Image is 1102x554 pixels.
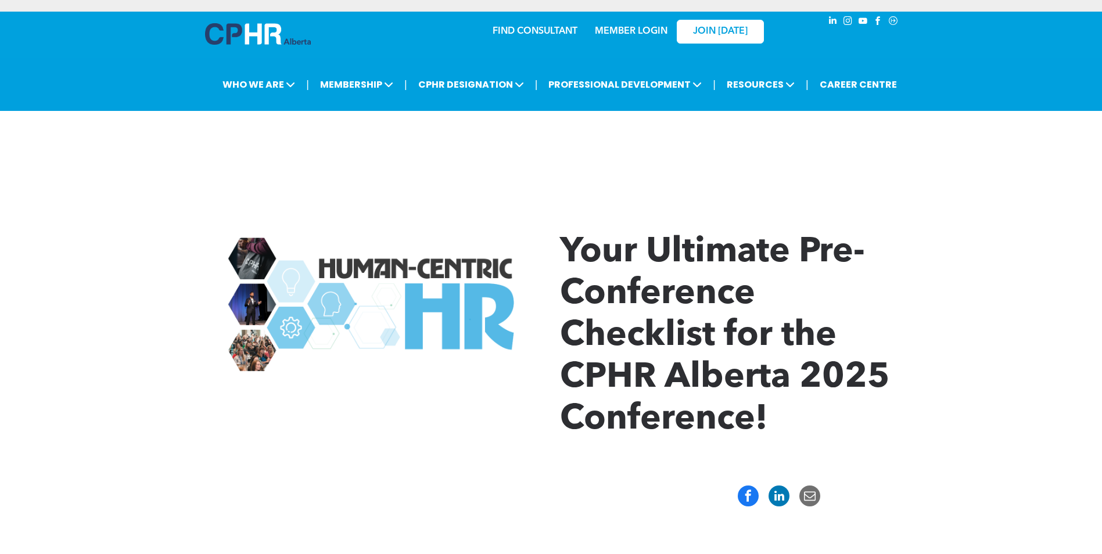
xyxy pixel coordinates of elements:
a: linkedin [827,15,839,30]
li: | [306,73,309,96]
a: FIND CONSULTANT [493,27,577,36]
li: | [535,73,538,96]
span: PROFESSIONAL DEVELOPMENT [545,74,705,95]
a: MEMBER LOGIN [595,27,667,36]
a: Social network [887,15,900,30]
li: | [806,73,809,96]
span: WHO WE ARE [219,74,299,95]
span: RESOURCES [723,74,798,95]
span: CPHR DESIGNATION [415,74,527,95]
li: | [404,73,407,96]
a: JOIN [DATE] [677,20,764,44]
a: instagram [842,15,855,30]
a: CAREER CENTRE [816,74,900,95]
span: MEMBERSHIP [317,74,397,95]
a: youtube [857,15,870,30]
li: | [713,73,716,96]
span: Your Ultimate Pre-Conference Checklist for the CPHR Alberta 2025 Conference! [560,235,890,437]
a: facebook [872,15,885,30]
span: JOIN [DATE] [693,26,748,37]
img: A blue and white logo for cp alberta [205,23,311,45]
